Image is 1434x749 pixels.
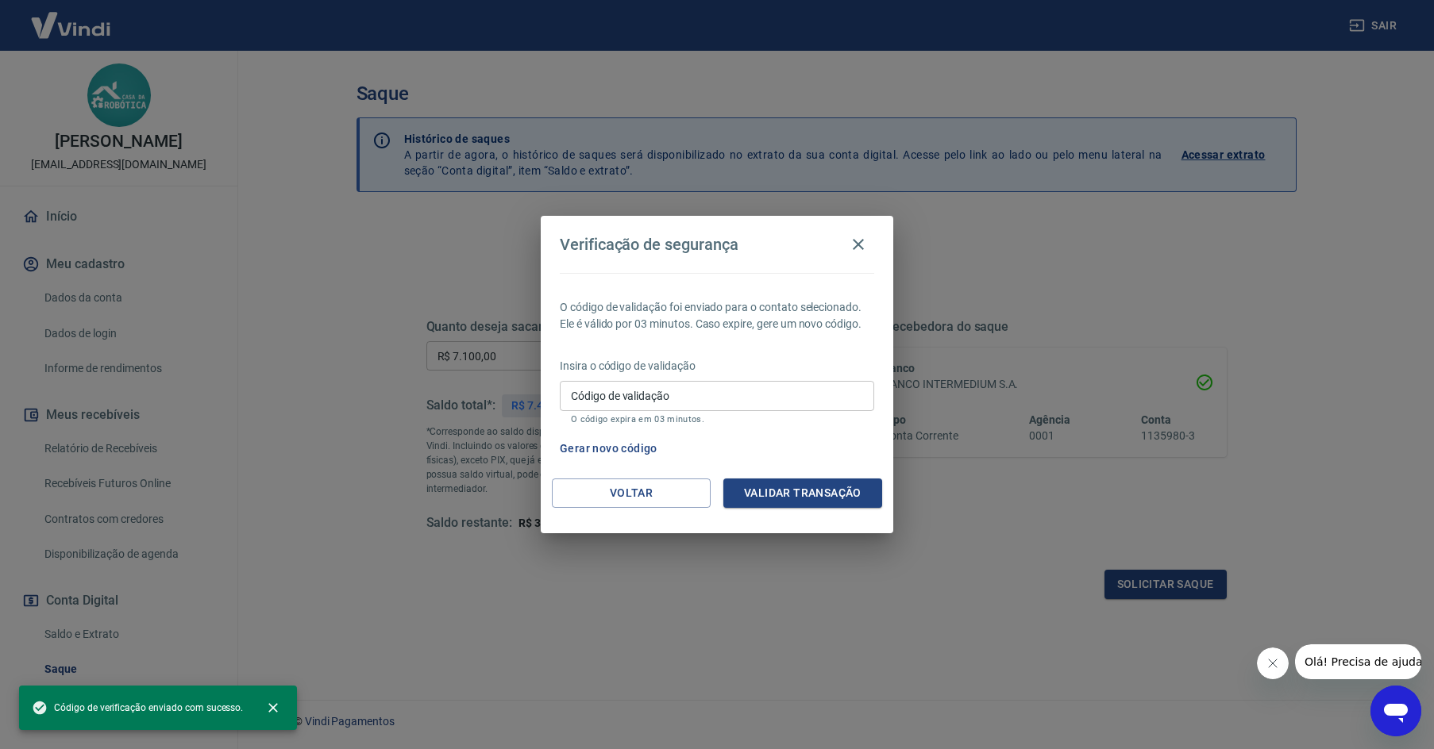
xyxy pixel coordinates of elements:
button: Gerar novo código [553,434,664,463]
button: Validar transação [723,478,882,508]
span: Olá! Precisa de ajuda? [10,11,133,24]
p: O código de validação foi enviado para o contato selecionado. Ele é válido por 03 minutos. Caso e... [560,299,874,332]
h4: Verificação de segurança [560,235,738,254]
button: close [256,690,291,725]
iframe: Botão para abrir a janela de mensagens [1370,686,1421,736]
iframe: Mensagem da empresa [1295,644,1421,679]
iframe: Fechar mensagem [1257,647,1289,679]
span: Código de verificação enviado com sucesso. [32,700,243,716]
p: Insira o código de validação [560,358,874,374]
button: Voltar [552,478,711,508]
p: O código expira em 03 minutos. [571,414,863,424]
